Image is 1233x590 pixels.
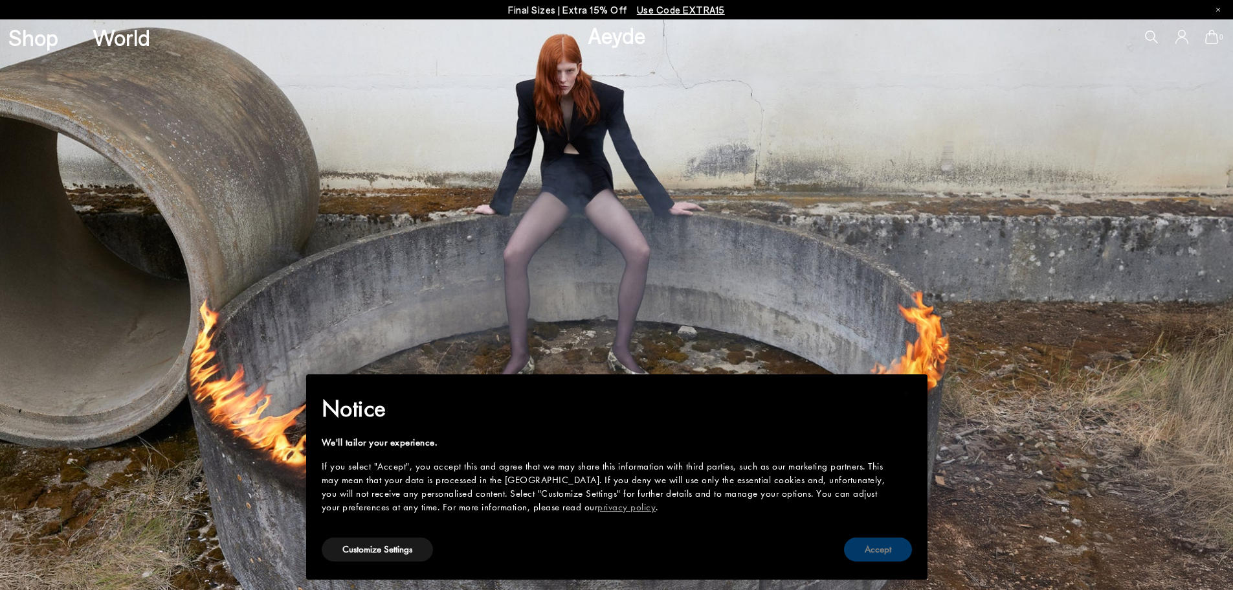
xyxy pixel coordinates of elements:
[588,21,646,49] a: Aeyde
[597,501,656,514] a: privacy policy
[1218,34,1225,41] span: 0
[844,538,912,562] button: Accept
[322,460,891,514] div: If you select "Accept", you accept this and agree that we may share this information with third p...
[8,26,58,49] a: Shop
[322,538,433,562] button: Customize Settings
[891,378,922,409] button: Close this notice
[1205,30,1218,44] a: 0
[322,436,891,449] div: We'll tailor your experience.
[637,4,725,16] span: Navigate to /collections/ss25-final-sizes
[93,26,150,49] a: World
[902,383,911,403] span: ×
[508,2,725,18] p: Final Sizes | Extra 15% Off
[322,392,891,425] h2: Notice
